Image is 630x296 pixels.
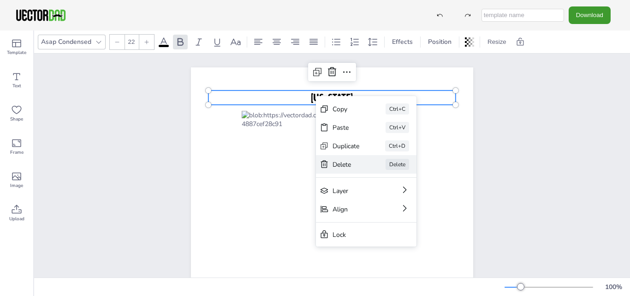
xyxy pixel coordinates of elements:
[12,82,21,90] span: Text
[333,123,360,132] div: Paste
[311,91,353,103] span: [US_STATE]
[569,6,611,24] button: Download
[386,159,409,170] div: Delete
[39,36,93,48] div: Asap Condensed
[333,105,360,114] div: Copy
[426,37,453,46] span: Position
[7,49,26,56] span: Template
[386,103,409,115] div: Ctrl+C
[10,115,23,123] span: Shape
[333,187,374,195] div: Layer
[15,8,67,22] img: VectorDad-1.png
[9,215,24,223] span: Upload
[333,230,387,239] div: Lock
[333,160,360,169] div: Delete
[10,149,24,156] span: Frame
[333,205,374,214] div: Align
[10,182,23,189] span: Image
[390,37,415,46] span: Effects
[602,283,624,291] div: 100 %
[386,122,409,133] div: Ctrl+V
[481,9,564,22] input: template name
[333,142,359,151] div: Duplicate
[385,140,409,151] div: Ctrl+D
[484,35,510,49] button: Resize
